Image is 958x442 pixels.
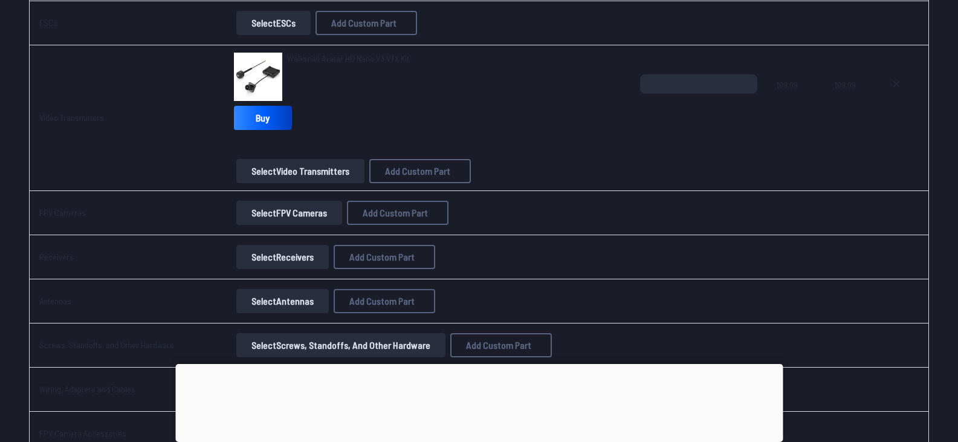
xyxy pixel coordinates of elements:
button: SelectESCs [236,11,311,35]
button: Add Custom Part [316,11,417,35]
a: Antennas [39,296,71,306]
button: Add Custom Part [334,289,435,313]
span: Add Custom Part [466,340,531,350]
span: Add Custom Part [349,296,415,306]
a: SelectFPV Cameras [234,201,345,225]
a: Receivers [39,252,74,262]
a: Buy [234,106,292,130]
span: Add Custom Part [349,252,415,262]
img: image [234,53,282,101]
button: SelectScrews, Standoffs, and Other Hardware [236,333,445,357]
span: Add Custom Part [331,18,396,28]
span: Walksnail Avatar HD Nano V3 VTX Kit [287,53,409,63]
a: Wiring, Adapters and Cables [39,384,135,394]
a: ESCs [39,18,57,28]
a: SelectScrews, Standoffs, and Other Hardware [234,333,448,357]
a: Screws, Standoffs, and Other Hardware [39,340,174,350]
button: SelectFPV Cameras [236,201,342,225]
span: 108.99 [835,74,862,132]
button: SelectReceivers [236,245,329,269]
a: SelectESCs [234,11,313,35]
button: SelectAntennas [236,289,329,313]
a: Video Transmitters [39,112,104,123]
a: SelectAntennas [234,289,331,313]
button: Add Custom Part [347,201,448,225]
button: Add Custom Part [369,159,471,183]
a: FPV Cameras [39,207,86,218]
button: SelectVideo Transmitters [236,159,364,183]
a: SelectReceivers [234,245,331,269]
a: FPV Camera Accessories [39,428,126,438]
button: Add Custom Part [334,245,435,269]
span: Add Custom Part [363,208,428,218]
a: SelectVideo Transmitters [234,159,367,183]
a: Walksnail Avatar HD Nano V3 VTX Kit [287,53,409,65]
iframe: Advertisement [175,364,783,439]
button: Add Custom Part [450,333,552,357]
span: 108.99 [777,74,815,132]
span: Add Custom Part [385,166,450,176]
